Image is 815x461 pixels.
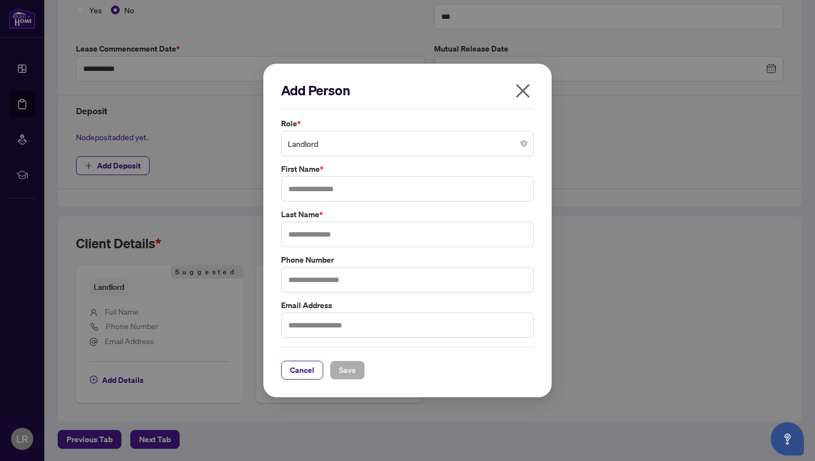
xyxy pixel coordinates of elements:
label: Phone Number [281,254,534,266]
span: close-circle [521,140,527,147]
button: Open asap [771,422,804,455]
button: Save [330,361,365,380]
span: Landlord [288,133,527,154]
label: First Name [281,163,534,175]
label: Email Address [281,299,534,311]
button: Cancel [281,361,323,380]
label: Last Name [281,208,534,221]
span: Cancel [290,361,314,379]
h2: Add Person [281,81,534,99]
label: Role [281,117,534,130]
span: close [514,82,532,100]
